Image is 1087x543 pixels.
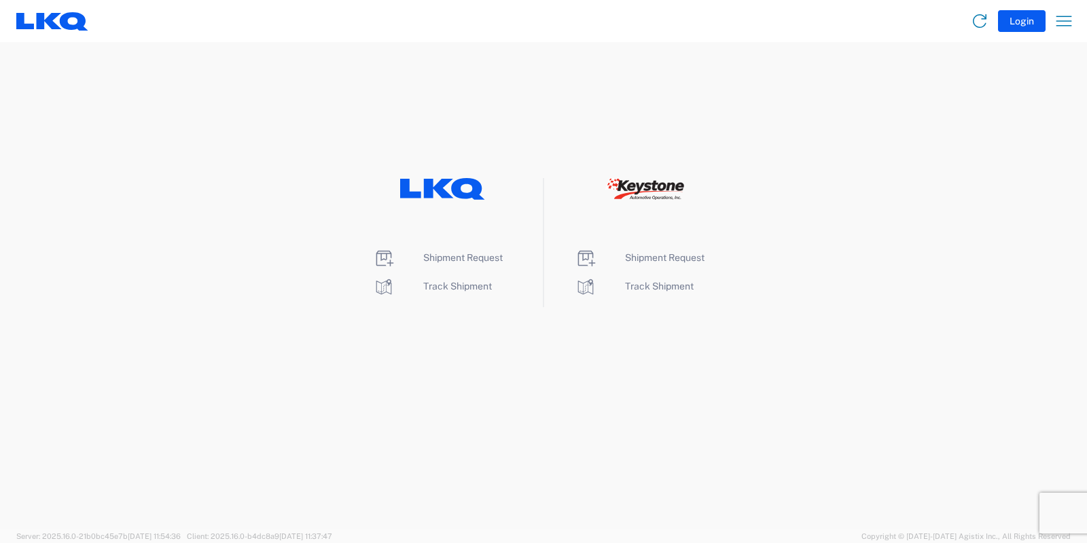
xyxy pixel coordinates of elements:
[575,252,705,263] a: Shipment Request
[279,532,332,540] span: [DATE] 11:37:47
[423,252,503,263] span: Shipment Request
[998,10,1046,32] button: Login
[861,530,1071,542] span: Copyright © [DATE]-[DATE] Agistix Inc., All Rights Reserved
[128,532,181,540] span: [DATE] 11:54:36
[625,252,705,263] span: Shipment Request
[373,281,492,292] a: Track Shipment
[423,281,492,292] span: Track Shipment
[625,281,694,292] span: Track Shipment
[187,532,332,540] span: Client: 2025.16.0-b4dc8a9
[575,281,694,292] a: Track Shipment
[373,252,503,263] a: Shipment Request
[16,532,181,540] span: Server: 2025.16.0-21b0bc45e7b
